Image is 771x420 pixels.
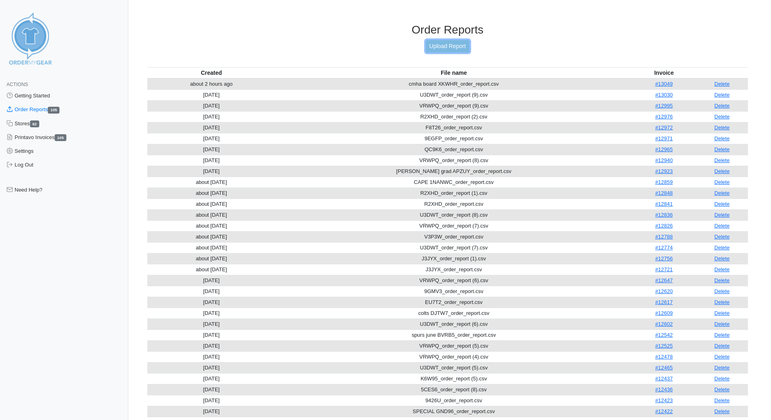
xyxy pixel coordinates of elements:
[655,157,673,163] a: #12940
[147,286,276,297] td: [DATE]
[147,253,276,264] td: about [DATE]
[147,384,276,395] td: [DATE]
[655,179,673,185] a: #12859
[714,190,730,196] a: Delete
[276,220,632,231] td: VRWPQ_order_report (7).csv
[714,92,730,98] a: Delete
[655,365,673,371] a: #12465
[147,198,276,209] td: about [DATE]
[276,122,632,133] td: F8T26_order_report.csv
[276,78,632,90] td: cmha board XKWHR_order_report.csv
[147,209,276,220] td: about [DATE]
[276,89,632,100] td: U3DWT_order_report (9).csv
[147,340,276,351] td: [DATE]
[147,122,276,133] td: [DATE]
[147,297,276,308] td: [DATE]
[714,288,730,294] a: Delete
[714,255,730,262] a: Delete
[276,406,632,417] td: SPECIAL GND96_order_report.csv
[655,310,673,316] a: #12609
[276,231,632,242] td: V3P3W_order_report.csv
[147,78,276,90] td: about 2 hours ago
[655,234,673,240] a: #12788
[147,111,276,122] td: [DATE]
[147,242,276,253] td: about [DATE]
[30,120,40,127] span: 62
[276,362,632,373] td: U3DWT_order_report (5).csv
[714,201,730,207] a: Delete
[276,242,632,253] td: U3DWT_order_report (7).csv
[714,168,730,174] a: Delete
[147,319,276,329] td: [DATE]
[276,286,632,297] td: 9GMV3_order_report.csv
[276,297,632,308] td: EU7T2_order_report.csv
[147,220,276,231] td: about [DATE]
[714,386,730,393] a: Delete
[276,395,632,406] td: 9426U_order_report.csv
[655,408,673,414] a: #12422
[714,376,730,382] a: Delete
[655,135,673,141] a: #12971
[714,354,730,360] a: Delete
[147,188,276,198] td: about [DATE]
[147,166,276,177] td: [DATE]
[714,310,730,316] a: Delete
[714,332,730,338] a: Delete
[147,373,276,384] td: [DATE]
[55,134,66,141] span: 105
[655,299,673,305] a: #12617
[276,111,632,122] td: R2XHD_order_report (2).csv
[714,277,730,283] a: Delete
[276,144,632,155] td: QC9K6_order_report.csv
[147,23,748,37] h3: Order Reports
[276,264,632,275] td: J3JYX_order_report.csv
[714,408,730,414] a: Delete
[714,157,730,163] a: Delete
[655,125,673,131] a: #12972
[655,146,673,152] a: #12965
[276,329,632,340] td: spurs june BVRB5_order_report.csv
[147,395,276,406] td: [DATE]
[276,67,632,78] th: File name
[48,107,59,114] span: 105
[655,223,673,229] a: #12826
[632,67,696,78] th: Invoice
[147,177,276,188] td: about [DATE]
[714,299,730,305] a: Delete
[276,384,632,395] td: 5CES6_order_report (8).csv
[147,329,276,340] td: [DATE]
[655,245,673,251] a: #12774
[714,343,730,349] a: Delete
[655,255,673,262] a: #12756
[147,351,276,362] td: [DATE]
[655,81,673,87] a: #13049
[147,264,276,275] td: about [DATE]
[655,212,673,218] a: #12836
[655,190,673,196] a: #12848
[714,135,730,141] a: Delete
[276,275,632,286] td: VRWPQ_order_report (6).csv
[655,288,673,294] a: #12620
[147,231,276,242] td: about [DATE]
[714,245,730,251] a: Delete
[276,253,632,264] td: J3JYX_order_report (1).csv
[714,114,730,120] a: Delete
[655,266,673,272] a: #12721
[147,100,276,111] td: [DATE]
[426,40,469,53] a: Upload Report
[276,319,632,329] td: U3DWT_order_report (6).csv
[147,133,276,144] td: [DATE]
[276,198,632,209] td: R2XHD_order_report.csv
[655,354,673,360] a: #12478
[714,266,730,272] a: Delete
[147,89,276,100] td: [DATE]
[147,144,276,155] td: [DATE]
[655,397,673,403] a: #12423
[276,188,632,198] td: R2XHD_order_report (1).csv
[655,386,673,393] a: #12436
[276,373,632,384] td: K6W95_order_report (5).csv
[147,406,276,417] td: [DATE]
[655,376,673,382] a: #12437
[714,397,730,403] a: Delete
[655,201,673,207] a: #12841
